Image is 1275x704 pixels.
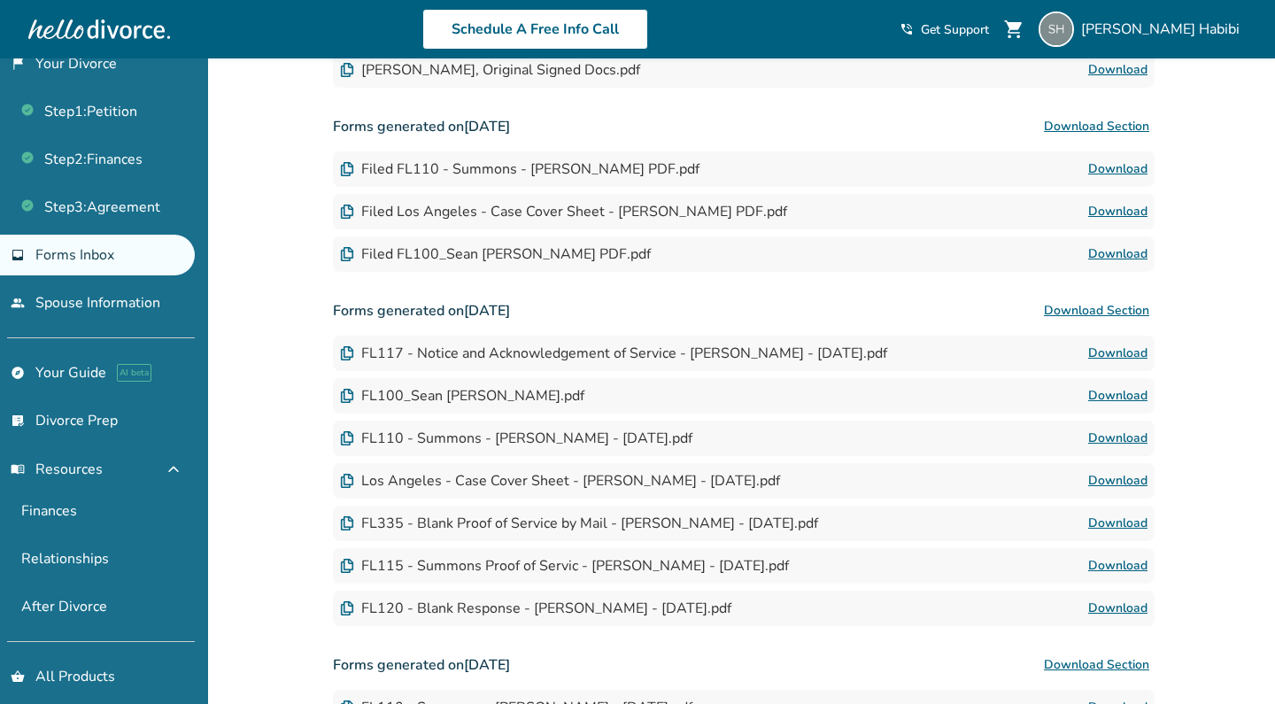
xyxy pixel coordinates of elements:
a: Download [1088,385,1147,406]
h3: Forms generated on [DATE] [333,109,1155,144]
img: Document [340,516,354,530]
a: Download [1088,513,1147,534]
a: phone_in_talkGet Support [900,21,989,38]
div: Filed FL100_Sean [PERSON_NAME] PDF.pdf [340,244,651,264]
a: Download [1088,470,1147,491]
img: Document [340,346,354,360]
img: Document [340,559,354,573]
h3: Forms generated on [DATE] [333,647,1155,683]
span: inbox [11,248,25,262]
a: Download [1088,343,1147,364]
span: people [11,296,25,310]
div: FL100_Sean [PERSON_NAME].pdf [340,386,584,406]
span: AI beta [117,364,151,382]
div: Los Angeles - Case Cover Sheet - [PERSON_NAME] - [DATE].pdf [340,471,780,491]
div: Filed Los Angeles - Case Cover Sheet - [PERSON_NAME] PDF.pdf [340,202,787,221]
img: seanhabibi@gmail.com [1039,12,1074,47]
a: Download [1088,555,1147,576]
a: Download [1088,598,1147,619]
a: Download [1088,59,1147,81]
img: Document [340,162,354,176]
div: FL120 - Blank Response - [PERSON_NAME] - [DATE].pdf [340,599,731,618]
button: Download Section [1039,293,1155,329]
iframe: Chat Widget [1186,619,1275,704]
img: Document [340,205,354,219]
div: FL115 - Summons Proof of Servic - [PERSON_NAME] - [DATE].pdf [340,556,789,576]
button: Download Section [1039,109,1155,144]
span: expand_less [163,459,184,480]
span: flag_2 [11,57,25,71]
a: Schedule A Free Info Call [422,9,648,50]
a: Download [1088,244,1147,265]
span: shopping_cart [1003,19,1024,40]
img: Document [340,601,354,615]
span: [PERSON_NAME] Habibi [1081,19,1247,39]
span: phone_in_talk [900,22,914,36]
img: Document [340,247,354,261]
img: Document [340,63,354,77]
div: [PERSON_NAME], Original Signed Docs.pdf [340,60,640,80]
span: Get Support [921,21,989,38]
span: Resources [11,460,103,479]
span: explore [11,366,25,380]
div: FL335 - Blank Proof of Service by Mail - [PERSON_NAME] - [DATE].pdf [340,514,818,533]
span: menu_book [11,462,25,476]
a: Download [1088,428,1147,449]
a: Download [1088,159,1147,180]
button: Download Section [1039,647,1155,683]
div: FL117 - Notice and Acknowledgement of Service - [PERSON_NAME] - [DATE].pdf [340,344,887,363]
span: shopping_basket [11,669,25,684]
a: Download [1088,201,1147,222]
span: list_alt_check [11,414,25,428]
div: FL110 - Summons - [PERSON_NAME] - [DATE].pdf [340,429,692,448]
img: Document [340,474,354,488]
div: Filed FL110 - Summons - [PERSON_NAME] PDF.pdf [340,159,699,179]
span: Forms Inbox [35,245,114,265]
h3: Forms generated on [DATE] [333,293,1155,329]
img: Document [340,431,354,445]
img: Document [340,389,354,403]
